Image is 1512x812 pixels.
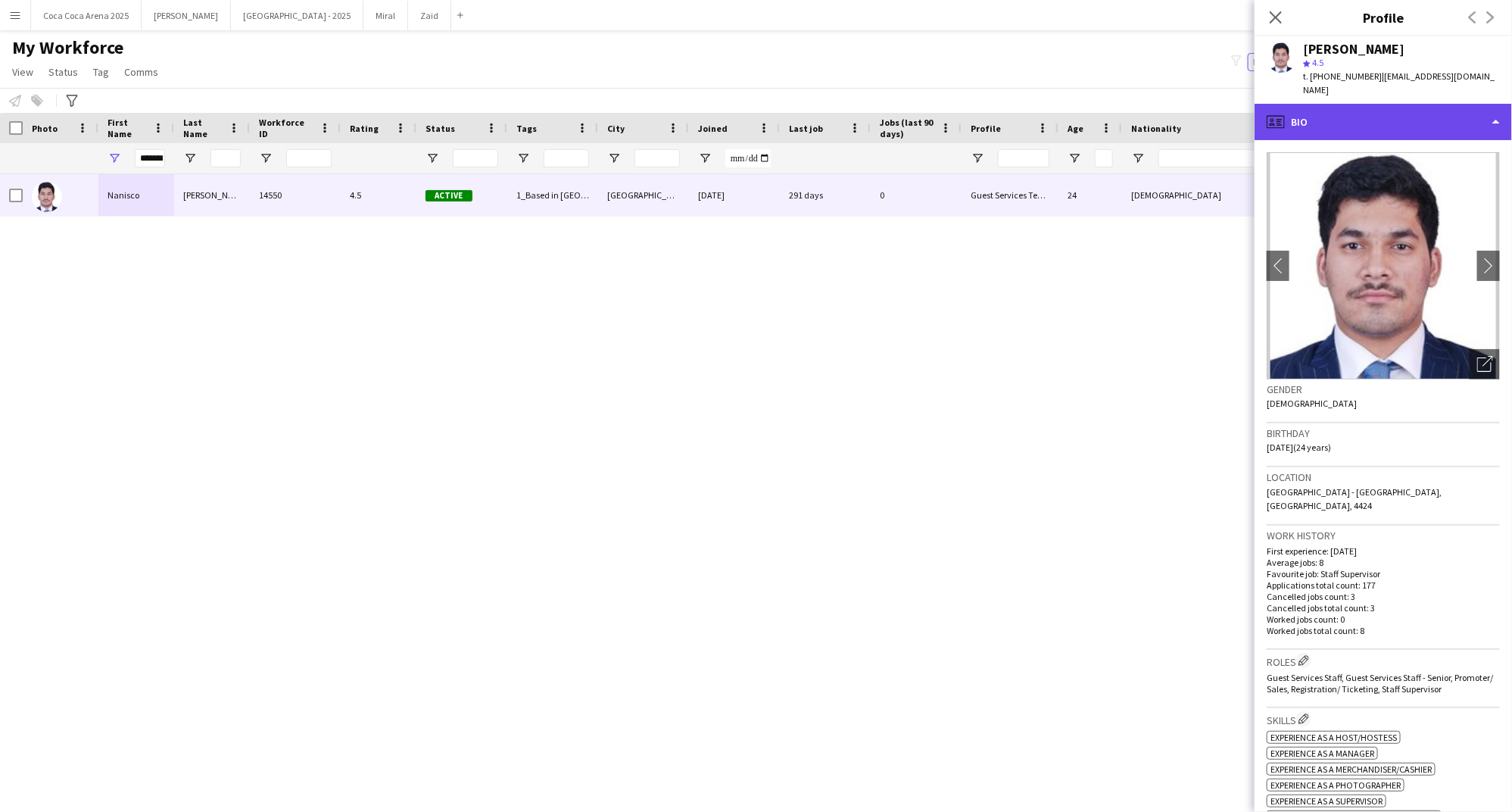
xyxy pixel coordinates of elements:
button: Open Filter Menu [516,151,530,165]
span: t. [PHONE_NUMBER] [1303,70,1382,82]
button: Miral [363,1,408,30]
div: 291 days [780,174,871,216]
span: 4.5 [1312,57,1323,68]
p: Applications total count: 177 [1267,579,1500,591]
span: Experience as a Manager [1270,748,1374,759]
input: Nationality Filter Input [1158,149,1264,167]
button: Zaid [408,1,451,30]
button: Open Filter Menu [183,151,197,165]
div: 24 [1058,174,1122,216]
button: Open Filter Menu [259,151,273,165]
div: Open photos pop-in [1470,349,1500,379]
div: 14550 [250,174,341,216]
span: Status [426,123,455,134]
h3: Birthday [1267,426,1500,440]
span: Joined [698,123,728,134]
span: Experience as a Host/Hostess [1270,732,1397,743]
p: Cancelled jobs count: 3 [1267,591,1500,602]
button: Coca Coca Arena 2025 [31,1,142,30]
span: [DEMOGRAPHIC_DATA] [1267,398,1357,409]
input: Tags Filter Input [544,149,589,167]
div: [DATE] [689,174,780,216]
p: Worked jobs count: 0 [1267,614,1500,625]
input: Joined Filter Input [725,149,771,167]
button: Open Filter Menu [426,151,439,165]
p: Cancelled jobs total count: 3 [1267,602,1500,614]
input: Last Name Filter Input [210,149,241,167]
div: Bio [1255,104,1512,140]
button: Everyone10,601 [1248,53,1328,71]
h3: Gender [1267,383,1500,396]
a: Tag [87,62,115,82]
input: City Filter Input [634,149,680,167]
app-action-btn: Advanced filters [63,92,81,110]
div: 4.5 [341,174,416,216]
div: 1_Based in [GEOGRAPHIC_DATA], 2_English Level = 3/3 Excellent [507,174,598,216]
span: Experience as a Supervisor [1270,795,1383,807]
input: Age Filter Input [1095,149,1113,167]
span: [DATE] (24 years) [1267,442,1331,453]
span: | [EMAIL_ADDRESS][DOMAIN_NAME] [1303,70,1495,95]
h3: Profile [1255,8,1512,27]
span: My Workforce [12,36,123,59]
button: Open Filter Menu [1068,151,1081,165]
h3: Roles [1267,653,1500,669]
span: Tag [93,65,109,79]
p: First experience: [DATE] [1267,545,1500,557]
span: Active [426,190,472,201]
input: First Name Filter Input [135,149,165,167]
span: Rating [350,123,379,134]
h3: Work history [1267,529,1500,542]
span: Photo [32,123,58,134]
span: Jobs (last 90 days) [880,117,934,139]
span: Age [1068,123,1083,134]
input: Workforce ID Filter Input [286,149,332,167]
p: Average jobs: 8 [1267,557,1500,568]
span: Tags [516,123,537,134]
p: Favourite job: Staff Supervisor [1267,568,1500,579]
h3: Skills [1267,711,1500,727]
div: [PERSON_NAME] [174,174,250,216]
span: Profile [971,123,1001,134]
button: Open Filter Menu [1131,151,1145,165]
span: Guest Services Staff, Guest Services Staff - Senior, Promoter/ Sales, Registration/ Ticketing, St... [1267,672,1493,695]
input: Status Filter Input [453,149,498,167]
button: Open Filter Menu [698,151,712,165]
span: [GEOGRAPHIC_DATA] - [GEOGRAPHIC_DATA], [GEOGRAPHIC_DATA], 4424 [1267,486,1442,511]
span: Workforce ID [259,117,313,139]
div: [GEOGRAPHIC_DATA] [598,174,689,216]
p: Worked jobs total count: 8 [1267,625,1500,636]
span: Experience as a Merchandiser/Cashier [1270,764,1432,775]
span: Comms [124,65,158,79]
span: Status [48,65,78,79]
button: [PERSON_NAME] [142,1,231,30]
span: View [12,65,33,79]
div: [DEMOGRAPHIC_DATA] [1122,174,1274,216]
h3: Location [1267,470,1500,484]
button: [GEOGRAPHIC_DATA] - 2025 [231,1,363,30]
button: Open Filter Menu [607,151,621,165]
button: Open Filter Menu [108,151,121,165]
div: Guest Services Team [962,174,1058,216]
button: Open Filter Menu [971,151,984,165]
a: Comms [118,62,164,82]
span: City [607,123,625,134]
div: Nanisco [98,174,174,216]
a: View [6,62,39,82]
span: Last job [789,123,823,134]
a: Status [42,62,84,82]
img: Crew avatar or photo [1267,152,1500,379]
input: Profile Filter Input [998,149,1049,167]
span: Nationality [1131,123,1181,134]
div: 0 [871,174,962,216]
span: Experience as a Photographer [1270,779,1401,791]
img: Nanisco Silveira [32,182,62,212]
span: Last Name [183,117,223,139]
div: [PERSON_NAME] [1303,42,1404,56]
span: First Name [108,117,147,139]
